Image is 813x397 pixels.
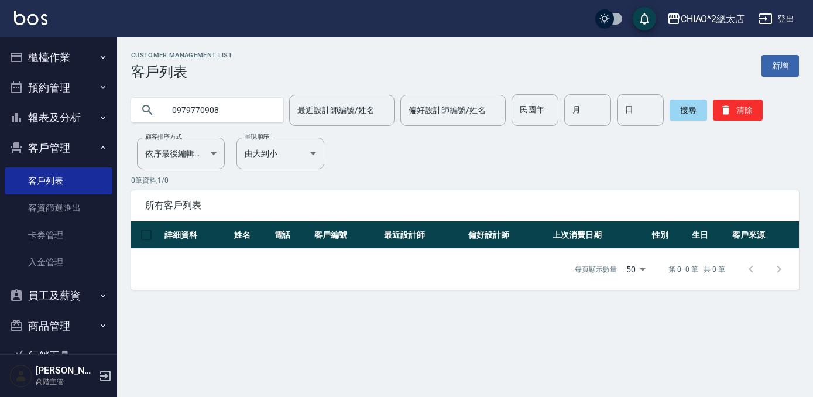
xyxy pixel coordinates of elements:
p: 高階主管 [36,377,95,387]
button: 登出 [754,8,799,30]
span: 所有客戶列表 [145,200,785,211]
a: 新增 [761,55,799,77]
th: 上次消費日期 [550,221,649,249]
img: Person [9,364,33,388]
a: 客戶列表 [5,167,112,194]
label: 顧客排序方式 [145,132,182,141]
th: 最近設計師 [381,221,465,249]
button: 預約管理 [5,73,112,103]
h5: [PERSON_NAME] [36,365,95,377]
th: 詳細資料 [162,221,231,249]
button: 清除 [713,100,763,121]
p: 第 0–0 筆 共 0 筆 [668,264,725,275]
a: 卡券管理 [5,222,112,249]
th: 姓名 [231,221,272,249]
button: 客戶管理 [5,133,112,163]
button: CHIAO^2總太店 [662,7,750,31]
th: 生日 [689,221,729,249]
button: 搜尋 [670,100,707,121]
a: 客資篩選匯出 [5,194,112,221]
th: 偏好設計師 [465,221,550,249]
a: 入金管理 [5,249,112,276]
th: 客戶編號 [311,221,381,249]
p: 每頁顯示數量 [575,264,617,275]
div: 依序最後編輯時間 [137,138,225,169]
button: save [633,7,656,30]
label: 呈現順序 [245,132,269,141]
div: 由大到小 [236,138,324,169]
button: 行銷工具 [5,341,112,371]
button: 商品管理 [5,311,112,341]
div: CHIAO^2總太店 [681,12,745,26]
input: 搜尋關鍵字 [164,94,274,126]
button: 員工及薪資 [5,280,112,311]
button: 報表及分析 [5,102,112,133]
th: 電話 [272,221,312,249]
th: 性別 [649,221,689,249]
img: Logo [14,11,47,25]
div: 50 [622,254,650,285]
th: 客戶來源 [729,221,799,249]
h2: Customer Management List [131,52,232,59]
p: 0 筆資料, 1 / 0 [131,175,799,186]
button: 櫃檯作業 [5,42,112,73]
h3: 客戶列表 [131,64,232,80]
